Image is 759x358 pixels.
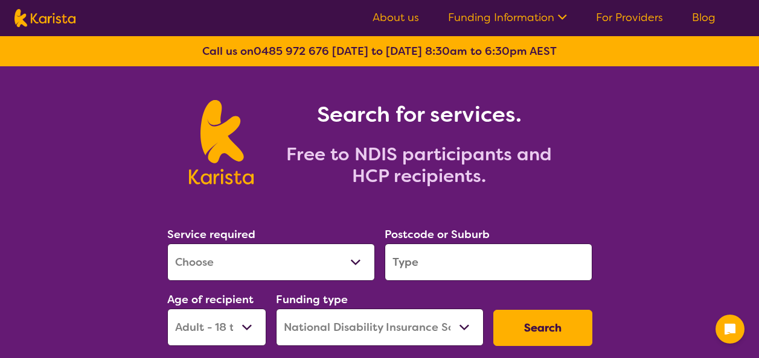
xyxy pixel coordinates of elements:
button: Search [493,310,592,346]
label: Service required [167,227,255,242]
img: Karista logo [14,9,75,27]
a: For Providers [596,10,663,25]
b: Call us on [DATE] to [DATE] 8:30am to 6:30pm AEST [202,44,557,58]
label: Age of recipient [167,292,254,307]
label: Funding type [276,292,348,307]
img: Karista logo [189,100,254,184]
a: Funding Information [448,10,567,25]
input: Type [385,243,592,281]
a: 0485 972 676 [254,44,329,58]
a: About us [373,10,419,25]
label: Postcode or Suburb [385,227,490,242]
h2: Free to NDIS participants and HCP recipients. [268,143,570,187]
h1: Search for services. [268,100,570,129]
a: Blog [692,10,716,25]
